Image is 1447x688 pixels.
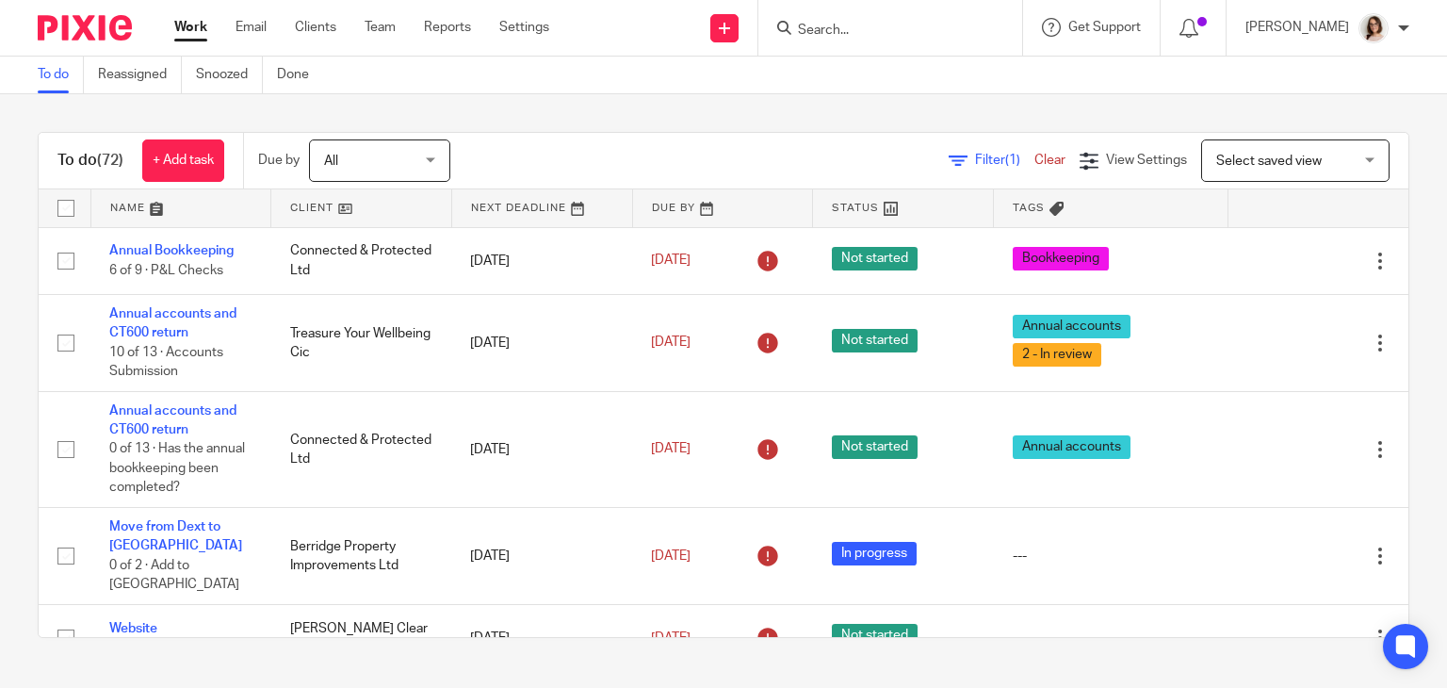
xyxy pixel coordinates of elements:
[277,57,323,93] a: Done
[1013,629,1210,647] div: ---
[109,307,236,339] a: Annual accounts and CT600 return
[1013,435,1130,459] span: Annual accounts
[451,294,632,391] td: [DATE]
[236,18,267,37] a: Email
[832,542,917,565] span: In progress
[1216,155,1322,168] span: Select saved view
[271,604,452,671] td: [PERSON_NAME] Clear Accounting Limited
[142,139,224,182] a: + Add task
[832,329,918,352] span: Not started
[109,559,239,592] span: 0 of 2 · Add to [GEOGRAPHIC_DATA]
[1068,21,1141,34] span: Get Support
[451,508,632,605] td: [DATE]
[832,435,918,459] span: Not started
[1245,18,1349,37] p: [PERSON_NAME]
[365,18,396,37] a: Team
[109,520,242,552] a: Move from Dext to [GEOGRAPHIC_DATA]
[499,18,549,37] a: Settings
[1106,154,1187,167] span: View Settings
[271,294,452,391] td: Treasure Your Wellbeing Cic
[271,227,452,294] td: Connected & Protected Ltd
[174,18,207,37] a: Work
[651,631,691,645] span: [DATE]
[109,346,223,379] span: 10 of 13 · Accounts Submission
[324,155,338,168] span: All
[38,15,132,41] img: Pixie
[97,153,123,168] span: (72)
[451,391,632,507] td: [DATE]
[1013,315,1130,338] span: Annual accounts
[1005,154,1020,167] span: (1)
[109,443,245,495] span: 0 of 13 · Has the annual bookkeeping been completed?
[109,404,236,436] a: Annual accounts and CT600 return
[1013,247,1109,270] span: Bookkeeping
[1034,154,1065,167] a: Clear
[832,247,918,270] span: Not started
[651,336,691,350] span: [DATE]
[271,391,452,507] td: Connected & Protected Ltd
[651,443,691,456] span: [DATE]
[98,57,182,93] a: Reassigned
[451,227,632,294] td: [DATE]
[975,154,1034,167] span: Filter
[651,254,691,268] span: [DATE]
[1358,13,1389,43] img: Caroline%20-%20HS%20-%20LI.png
[57,151,123,171] h1: To do
[1013,547,1210,565] div: ---
[424,18,471,37] a: Reports
[258,151,300,170] p: Due by
[38,57,84,93] a: To do
[1013,343,1101,367] span: 2 - In review
[196,57,263,93] a: Snoozed
[651,549,691,563] span: [DATE]
[832,624,918,647] span: Not started
[109,244,234,257] a: Annual Bookkeeping
[109,622,157,635] a: Website
[796,23,966,40] input: Search
[1013,203,1045,213] span: Tags
[295,18,336,37] a: Clients
[109,264,223,277] span: 6 of 9 · P&L Checks
[271,508,452,605] td: Berridge Property Improvements Ltd
[451,604,632,671] td: [DATE]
